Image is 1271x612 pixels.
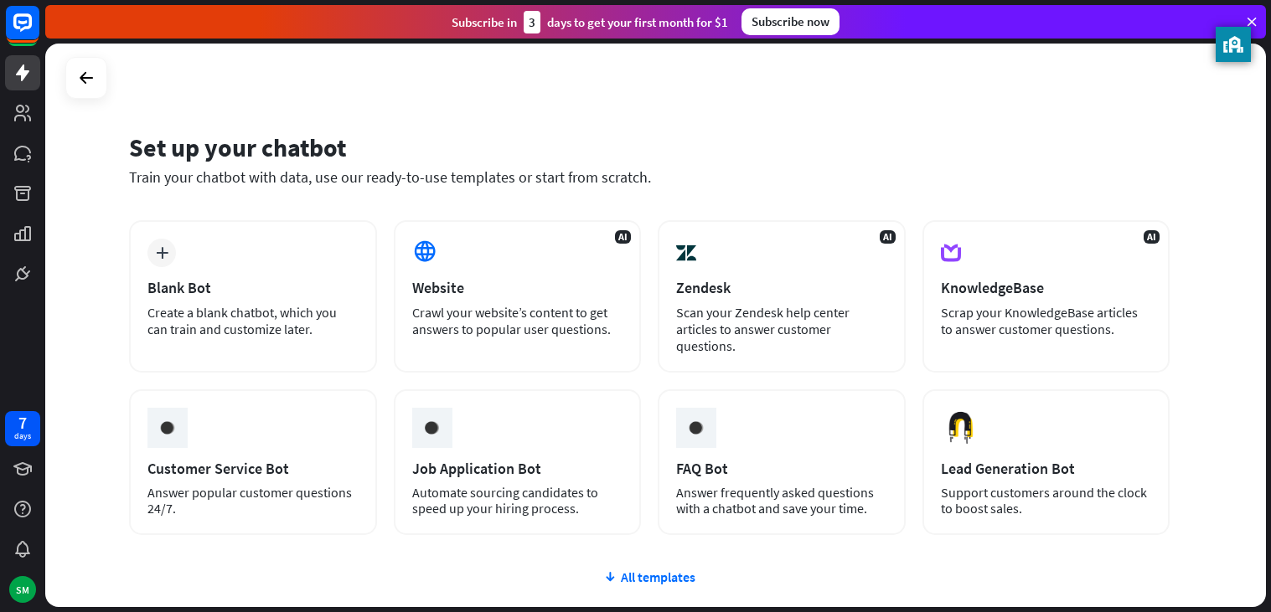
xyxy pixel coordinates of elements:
[1216,27,1251,62] button: privacy banner
[676,278,887,297] div: Zendesk
[147,459,359,478] div: Customer Service Bot
[615,230,631,244] span: AI
[129,568,1170,585] div: All templates
[18,415,27,430] div: 7
[676,485,887,517] div: Answer frequently asked questions with a chatbot and save your time.
[524,11,540,33] div: 3
[941,304,1152,337] div: Scrap your KnowledgeBase articles to answer customer questions.
[412,485,623,517] div: Automate sourcing candidates to speed up your hiring process.
[9,576,36,603] div: SM
[880,230,896,244] span: AI
[156,247,168,259] i: plus
[1144,230,1160,244] span: AI
[676,459,887,478] div: FAQ Bot
[129,167,1170,187] div: Train your chatbot with data, use our ready-to-use templates or start from scratch.
[147,485,359,517] div: Answer popular customer questions 24/7.
[152,412,183,444] img: ceee058c6cabd4f577f8.gif
[452,11,728,33] div: Subscribe in days to get your first month for $1
[5,411,40,446] a: 7 days
[680,412,712,444] img: ceee058c6cabd4f577f8.gif
[676,304,887,354] div: Scan your Zendesk help center articles to answer customer questions.
[147,278,359,297] div: Blank Bot
[941,459,1152,478] div: Lead Generation Bot
[416,412,447,444] img: ceee058c6cabd4f577f8.gif
[941,278,1152,297] div: KnowledgeBase
[941,485,1152,517] div: Support customers around the clock to boost sales.
[14,430,31,442] div: days
[129,131,1170,163] div: Set up your chatbot
[412,459,623,478] div: Job Application Bot
[147,304,359,337] div: Create a blank chatbot, which you can train and customize later.
[412,278,623,297] div: Website
[741,8,840,35] div: Subscribe now
[412,304,623,337] div: Crawl your website’s content to get answers to popular user questions.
